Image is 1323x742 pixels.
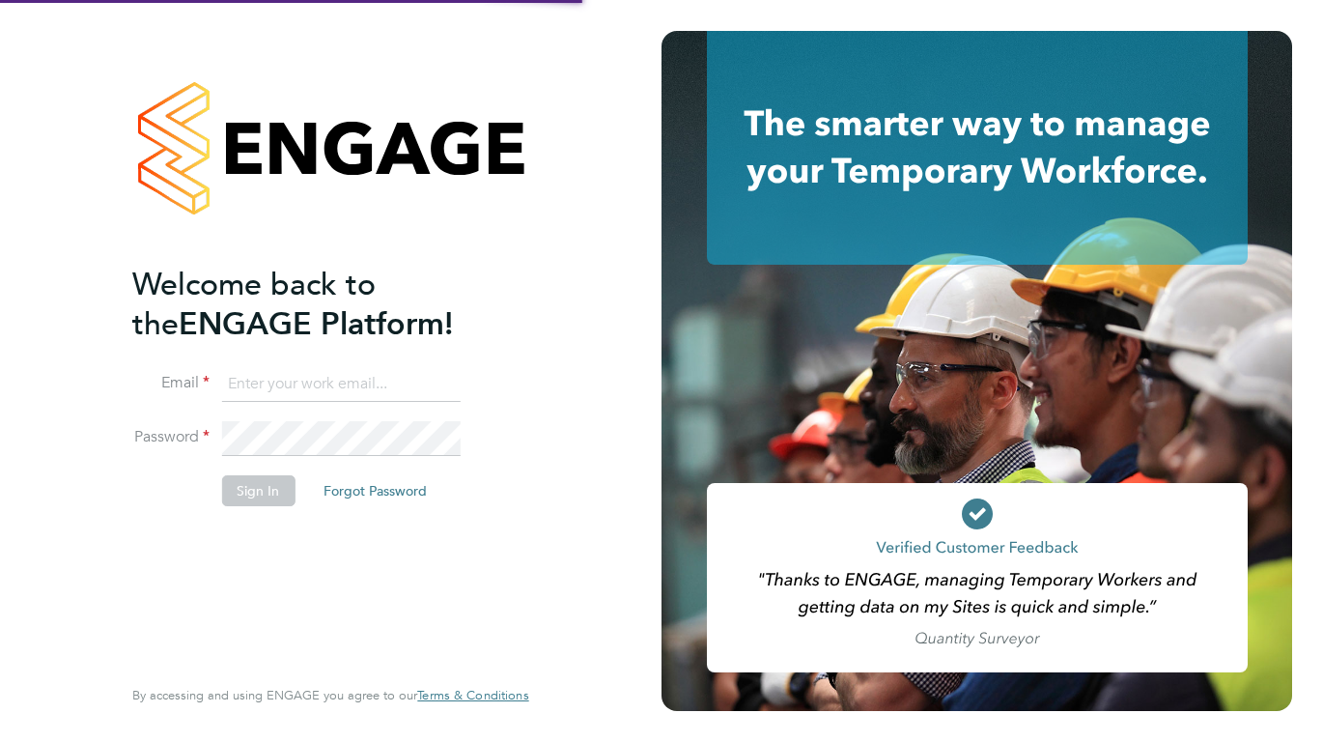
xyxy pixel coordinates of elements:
button: Sign In [221,475,295,506]
h2: ENGAGE Platform! [132,265,509,344]
button: Forgot Password [308,475,442,506]
span: Terms & Conditions [417,687,528,703]
span: Welcome back to the [132,266,376,343]
label: Email [132,373,210,393]
input: Enter your work email... [221,367,460,402]
span: By accessing and using ENGAGE you agree to our [132,687,528,703]
a: Terms & Conditions [417,688,528,703]
label: Password [132,427,210,447]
